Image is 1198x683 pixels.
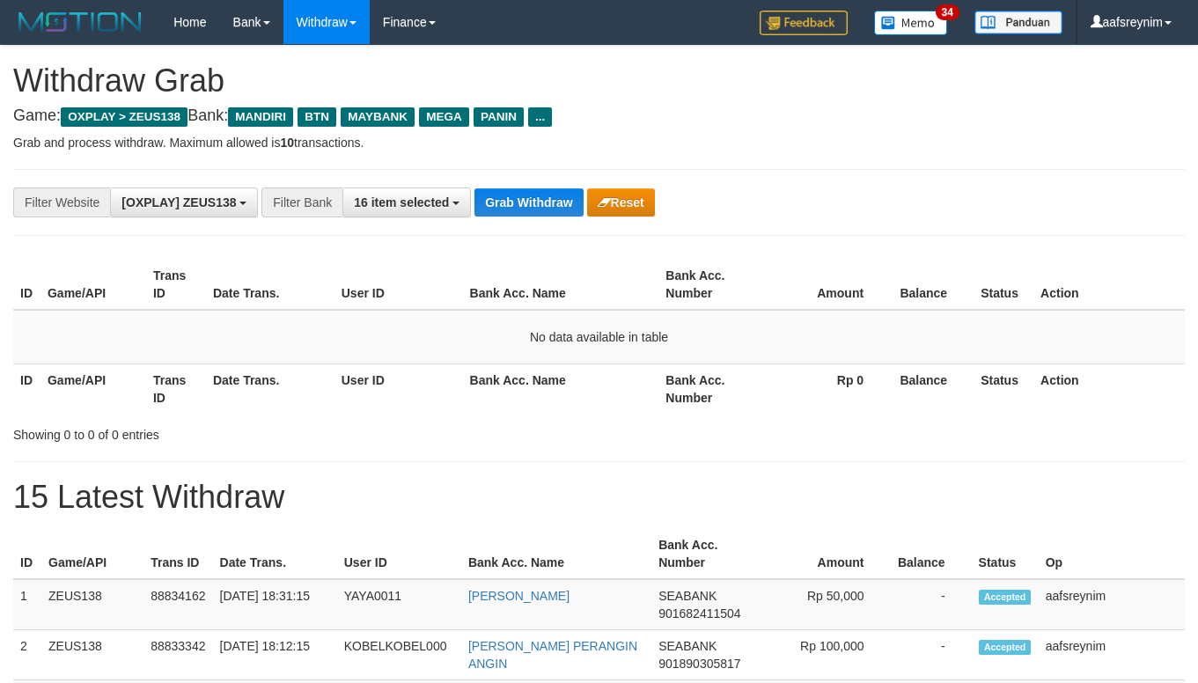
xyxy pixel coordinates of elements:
[13,419,486,444] div: Showing 0 to 0 of 0 entries
[341,107,415,127] span: MAYBANK
[354,195,449,209] span: 16 item selected
[658,639,717,653] span: SEABANK
[13,579,41,630] td: 1
[874,11,948,35] img: Button%20Memo.svg
[974,260,1033,310] th: Status
[890,364,974,414] th: Balance
[337,529,461,579] th: User ID
[1039,529,1185,579] th: Op
[40,260,146,310] th: Game/API
[468,639,637,671] a: [PERSON_NAME] PERANGIN ANGIN
[342,187,471,217] button: 16 item selected
[13,310,1185,364] td: No data available in table
[891,630,972,680] td: -
[143,630,212,680] td: 88833342
[1033,364,1185,414] th: Action
[13,187,110,217] div: Filter Website
[13,364,40,414] th: ID
[206,364,334,414] th: Date Trans.
[587,188,655,217] button: Reset
[764,364,890,414] th: Rp 0
[13,63,1185,99] h1: Withdraw Grab
[463,364,659,414] th: Bank Acc. Name
[40,364,146,414] th: Game/API
[651,529,768,579] th: Bank Acc. Number
[528,107,552,127] span: ...
[419,107,469,127] span: MEGA
[334,364,463,414] th: User ID
[213,529,337,579] th: Date Trans.
[41,630,143,680] td: ZEUS138
[146,260,206,310] th: Trans ID
[974,11,1062,34] img: panduan.png
[658,606,740,621] span: Copy 901682411504 to clipboard
[760,11,848,35] img: Feedback.jpg
[891,579,972,630] td: -
[658,589,717,603] span: SEABANK
[979,640,1032,655] span: Accepted
[1033,260,1185,310] th: Action
[337,630,461,680] td: KOBELKOBEL000
[768,630,890,680] td: Rp 100,000
[143,529,212,579] th: Trans ID
[261,187,342,217] div: Filter Bank
[213,579,337,630] td: [DATE] 18:31:15
[213,630,337,680] td: [DATE] 18:12:15
[61,107,187,127] span: OXPLAY > ZEUS138
[1039,630,1185,680] td: aafsreynim
[13,107,1185,125] h4: Game: Bank:
[13,529,41,579] th: ID
[337,579,461,630] td: YAYA0011
[979,590,1032,605] span: Accepted
[972,529,1039,579] th: Status
[280,136,294,150] strong: 10
[468,589,570,603] a: [PERSON_NAME]
[658,657,740,671] span: Copy 901890305817 to clipboard
[474,188,583,217] button: Grab Withdraw
[890,260,974,310] th: Balance
[1039,579,1185,630] td: aafsreynim
[146,364,206,414] th: Trans ID
[121,195,236,209] span: [OXPLAY] ZEUS138
[41,579,143,630] td: ZEUS138
[474,107,524,127] span: PANIN
[463,260,659,310] th: Bank Acc. Name
[206,260,334,310] th: Date Trans.
[658,260,764,310] th: Bank Acc. Number
[891,529,972,579] th: Balance
[228,107,293,127] span: MANDIRI
[764,260,890,310] th: Amount
[13,630,41,680] td: 2
[768,529,890,579] th: Amount
[658,364,764,414] th: Bank Acc. Number
[768,579,890,630] td: Rp 50,000
[13,9,147,35] img: MOTION_logo.png
[143,579,212,630] td: 88834162
[936,4,959,20] span: 34
[461,529,651,579] th: Bank Acc. Name
[110,187,258,217] button: [OXPLAY] ZEUS138
[974,364,1033,414] th: Status
[13,260,40,310] th: ID
[13,480,1185,515] h1: 15 Latest Withdraw
[41,529,143,579] th: Game/API
[334,260,463,310] th: User ID
[298,107,336,127] span: BTN
[13,134,1185,151] p: Grab and process withdraw. Maximum allowed is transactions.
